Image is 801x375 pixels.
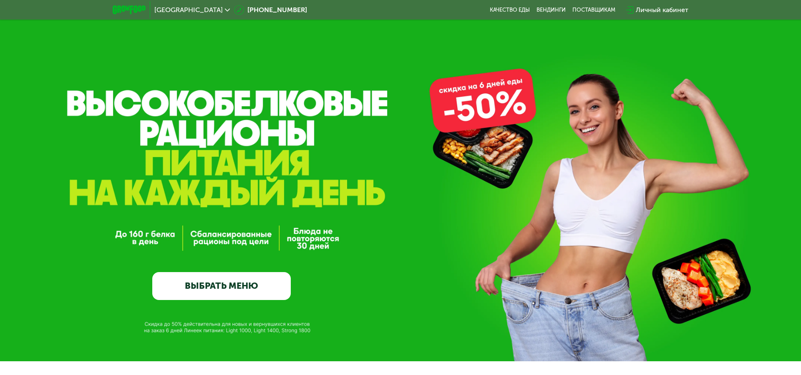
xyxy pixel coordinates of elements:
a: Вендинги [537,7,566,13]
div: поставщикам [572,7,615,13]
div: Личный кабинет [636,5,688,15]
a: ВЫБРАТЬ МЕНЮ [152,272,291,300]
a: Качество еды [490,7,530,13]
span: [GEOGRAPHIC_DATA] [154,7,223,13]
a: [PHONE_NUMBER] [234,5,307,15]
